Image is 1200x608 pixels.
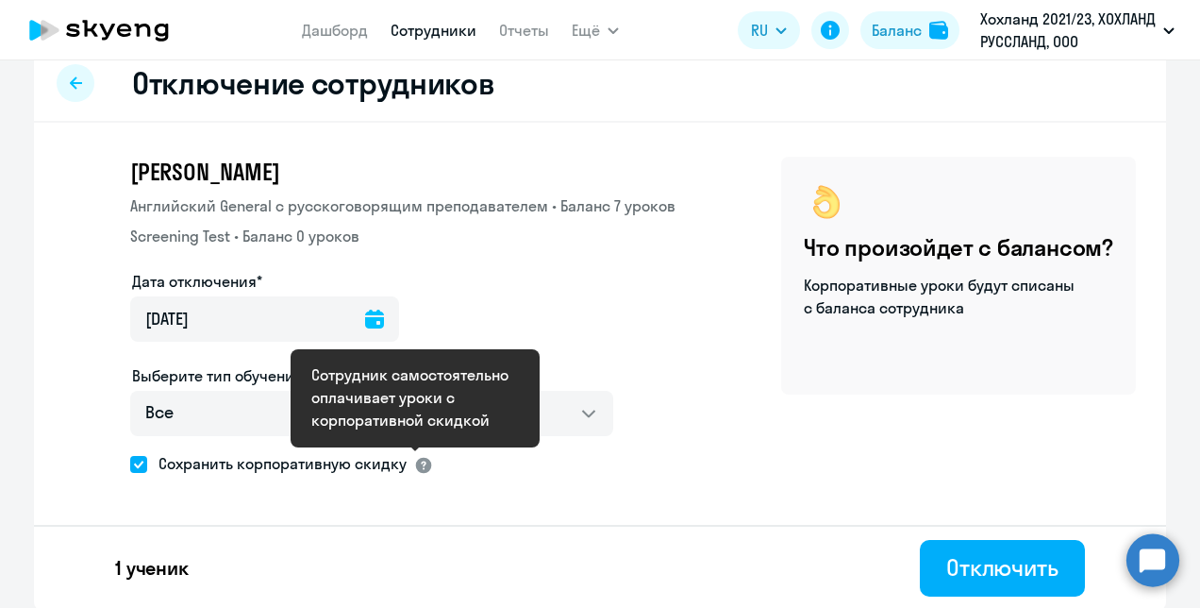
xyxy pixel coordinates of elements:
button: Отключить [920,540,1085,597]
p: 1 ученик [115,555,189,582]
div: Отключить [946,552,1058,583]
a: Дашборд [302,21,368,40]
span: RU [751,19,768,42]
a: Сотрудники [391,21,476,40]
span: Сохранить корпоративную скидку [147,452,407,475]
p: Хохланд 2021/23, ХОХЛАНД РУССЛАНД, ООО [980,8,1156,53]
img: ok [804,179,849,225]
p: Корпоративные уроки будут списаны с баланса сотрудника [804,274,1077,319]
span: Ещё [572,19,600,42]
a: Отчеты [499,21,549,40]
h2: Отключение сотрудников [132,64,494,102]
h4: Что произойдет с балансом? [804,232,1113,262]
button: RU [738,11,800,49]
span: [PERSON_NAME] [130,157,279,187]
p: Screening Test • Баланс 0 уроков [130,225,675,247]
label: Дата отключения* [132,270,262,293]
button: Ещё [572,11,619,49]
button: Балансbalance [860,11,959,49]
p: Английский General с русскоговорящим преподавателем • Баланс 7 уроков [130,194,675,217]
button: Хохланд 2021/23, ХОХЛАНД РУССЛАНД, ООО [971,8,1184,53]
input: дд.мм.гггг [130,296,399,342]
img: balance [929,21,948,40]
div: Сотрудник самостоятельно оплачивает уроки с корпоративной скидкой [311,363,519,431]
div: Баланс [872,19,922,42]
label: Выберите тип обучения, который хотите отключить* [132,364,508,387]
